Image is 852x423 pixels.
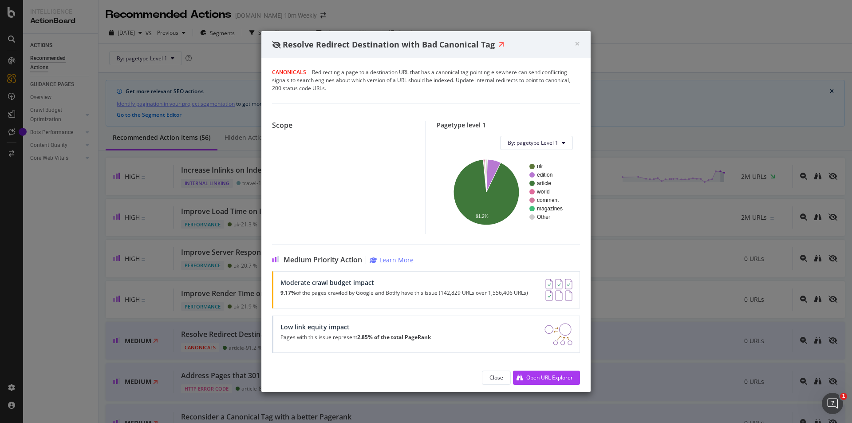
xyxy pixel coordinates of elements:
span: Canonicals [272,68,306,76]
span: Resolve Redirect Destination with Bad Canonical Tag [283,39,495,50]
div: Pagetype level 1 [437,121,580,129]
div: Learn More [379,256,414,264]
p: of the pages crawled by Google and Botify have this issue (142,829 URLs over 1,556,406 URLs) [280,290,528,296]
text: comment [537,197,559,203]
p: Pages with this issue represent [280,334,431,340]
text: article [537,180,551,186]
button: By: pagetype Level 1 [500,136,573,150]
div: eye-slash [272,41,281,48]
span: × [575,37,580,50]
button: Close [482,371,511,385]
a: Learn More [370,256,414,264]
text: Other [537,214,550,220]
button: Open URL Explorer [513,371,580,385]
text: 91.2% [476,214,488,219]
span: | [308,68,311,76]
span: Medium Priority Action [284,256,362,264]
div: Redirecting a page to a destination URL that has a canonical tag pointing elsewhere can send conf... [272,68,580,92]
div: Moderate crawl budget impact [280,279,528,286]
div: Close [489,374,503,381]
strong: 9.17% [280,289,296,296]
iframe: Intercom live chat [822,393,843,414]
img: DDxVyA23.png [544,323,572,345]
span: 1 [840,393,847,400]
div: Open URL Explorer [526,374,573,381]
div: Scope [272,121,415,130]
img: AY0oso9MOvYAAAAASUVORK5CYII= [545,279,572,301]
text: uk [537,163,543,170]
text: edition [537,172,552,178]
span: By: pagetype Level 1 [508,139,558,146]
text: magazines [537,206,563,212]
text: world [536,189,550,195]
div: Low link equity impact [280,323,431,331]
strong: 2.85% of the total PageRank [357,333,431,341]
svg: A chart. [444,157,573,227]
